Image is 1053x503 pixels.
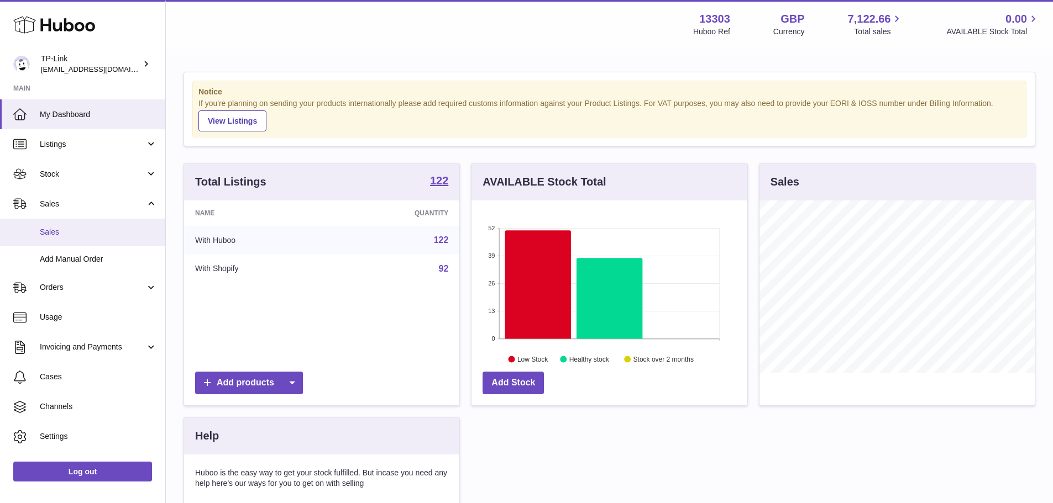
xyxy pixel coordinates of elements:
[848,12,904,37] a: 7,122.66 Total sales
[195,372,303,394] a: Add products
[773,27,805,37] div: Currency
[489,308,495,314] text: 13
[434,235,449,245] a: 122
[780,12,804,27] strong: GBP
[40,169,145,179] span: Stock
[854,27,903,37] span: Total sales
[693,27,730,37] div: Huboo Ref
[40,372,157,382] span: Cases
[40,282,145,293] span: Orders
[195,468,448,489] p: Huboo is the easy way to get your stock fulfilled. But incase you need any help here's our ways f...
[492,335,495,342] text: 0
[198,110,266,131] a: View Listings
[1005,12,1027,27] span: 0.00
[771,174,799,189] h3: Sales
[40,227,157,237] span: Sales
[946,12,1040,37] a: 0.00 AVAILABLE Stock Total
[198,87,1020,97] strong: Notice
[946,27,1040,37] span: AVAILABLE Stock Total
[439,264,449,273] a: 92
[489,252,495,259] text: 39
[41,65,163,73] span: [EMAIL_ADDRESS][DOMAIN_NAME]
[333,200,460,226] th: Quantity
[198,98,1020,131] div: If you're planning on sending your products internationally please add required customs informati...
[848,12,891,27] span: 7,122.66
[489,225,495,231] text: 52
[40,139,145,150] span: Listings
[40,109,157,120] span: My Dashboard
[483,372,544,394] a: Add Stock
[699,12,730,27] strong: 13303
[517,355,548,363] text: Low Stock
[40,312,157,322] span: Usage
[195,174,266,189] h3: Total Listings
[40,199,145,209] span: Sales
[40,431,157,442] span: Settings
[184,226,333,255] td: With Huboo
[40,342,145,352] span: Invoicing and Payments
[13,56,30,72] img: internalAdmin-13303@internal.huboo.com
[489,280,495,287] text: 26
[184,255,333,283] td: With Shopify
[13,462,152,481] a: Log out
[40,254,157,264] span: Add Manual Order
[40,401,157,412] span: Channels
[41,54,140,75] div: TP-Link
[195,428,219,443] h3: Help
[430,175,448,186] strong: 122
[483,174,606,189] h3: AVAILABLE Stock Total
[569,355,610,363] text: Healthy stock
[184,200,333,226] th: Name
[633,355,694,363] text: Stock over 2 months
[430,175,448,188] a: 122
